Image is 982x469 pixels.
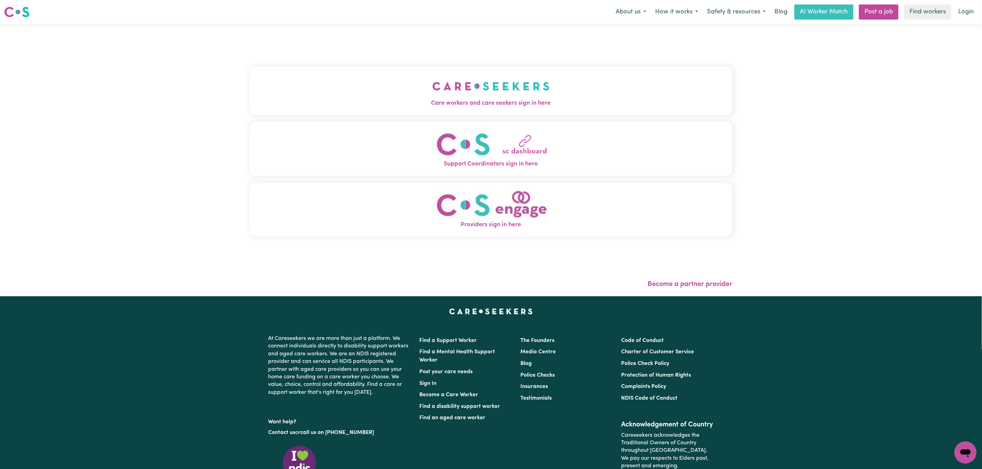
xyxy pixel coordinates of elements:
[420,369,473,375] a: Post your care needs
[954,4,978,20] a: Login
[520,338,554,343] a: The Founders
[621,373,691,378] a: Protection of Human Rights
[449,309,533,314] a: Careseekers home page
[420,404,500,409] a: Find a disability support worker
[621,384,666,389] a: Complaints Policy
[520,396,552,401] a: Testimonials
[250,99,732,108] span: Care workers and care seekers sign in here
[420,338,477,343] a: Find a Support Worker
[420,415,486,421] a: Find an aged care worker
[859,4,898,20] a: Post a job
[648,281,732,288] a: Become a partner provider
[621,361,669,366] a: Police Check Policy
[520,384,548,389] a: Insurances
[268,426,411,439] p: or
[520,349,556,355] a: Media Centre
[250,122,732,176] button: Support Coordinators sign in here
[420,381,437,386] a: Sign In
[651,5,703,19] button: How it works
[4,4,30,20] a: Careseekers logo
[703,5,770,19] button: Safety & resources
[268,415,411,426] p: Want help?
[520,361,532,366] a: Blog
[4,6,30,18] img: Careseekers logo
[611,5,651,19] button: About us
[621,421,714,429] h2: Acknowledgement of Country
[420,349,495,363] a: Find a Mental Health Support Worker
[955,442,977,464] iframe: Button to launch messaging window, conversation in progress
[250,220,732,229] span: Providers sign in here
[621,349,694,355] a: Charter of Customer Service
[268,332,411,399] p: At Careseekers we are more than just a platform. We connect individuals directly to disability su...
[301,430,374,435] a: call us on [PHONE_NUMBER]
[250,183,732,237] button: Providers sign in here
[420,392,478,398] a: Become a Care Worker
[621,338,664,343] a: Code of Conduct
[250,160,732,169] span: Support Coordinators sign in here
[268,430,296,435] a: Contact us
[621,396,677,401] a: NDIS Code of Conduct
[250,67,732,115] button: Care workers and care seekers sign in here
[794,4,853,20] a: AI Worker Match
[770,4,792,20] a: Blog
[904,4,951,20] a: Find workers
[520,373,555,378] a: Police Checks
